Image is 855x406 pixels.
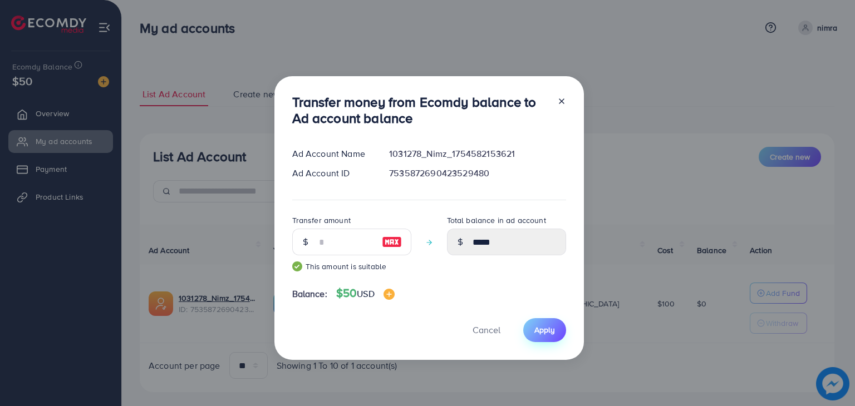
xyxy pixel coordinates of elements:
[523,318,566,342] button: Apply
[382,235,402,249] img: image
[384,289,395,300] img: image
[473,324,500,336] span: Cancel
[283,167,381,180] div: Ad Account ID
[283,147,381,160] div: Ad Account Name
[292,261,411,272] small: This amount is suitable
[292,94,548,126] h3: Transfer money from Ecomdy balance to Ad account balance
[380,167,574,180] div: 7535872690423529480
[459,318,514,342] button: Cancel
[292,288,327,300] span: Balance:
[357,288,374,300] span: USD
[292,215,351,226] label: Transfer amount
[534,324,555,335] span: Apply
[380,147,574,160] div: 1031278_Nimz_1754582153621
[336,286,395,300] h4: $50
[447,215,546,226] label: Total balance in ad account
[292,261,302,271] img: guide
